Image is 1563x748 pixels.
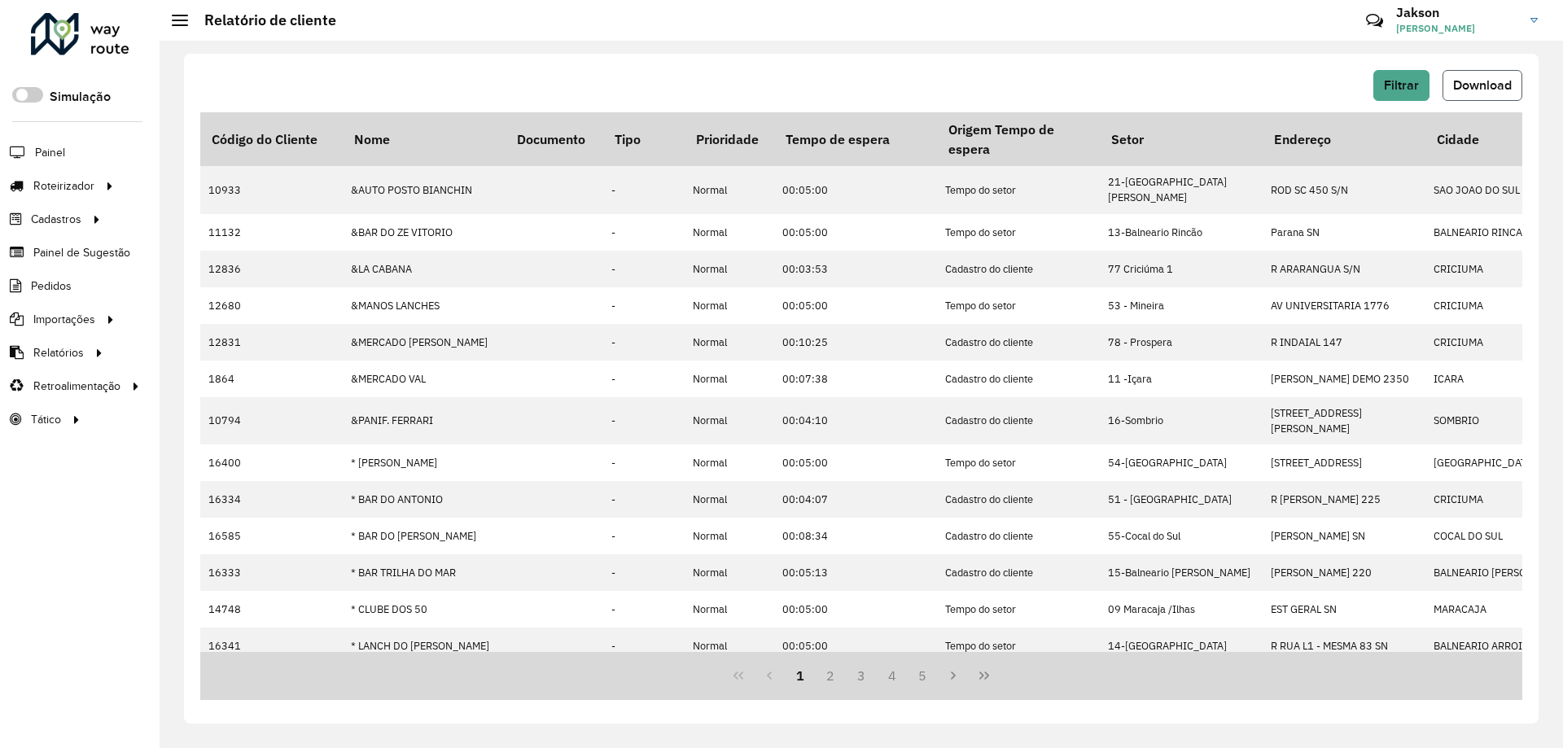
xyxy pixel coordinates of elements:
[937,112,1100,166] th: Origem Tempo de espera
[603,628,685,664] td: -
[969,660,1000,691] button: Last Page
[937,628,1100,664] td: Tempo do setor
[603,397,685,444] td: -
[937,214,1100,251] td: Tempo do setor
[603,444,685,481] td: -
[685,554,774,591] td: Normal
[343,361,506,397] td: &MERCADO VAL
[937,554,1100,591] td: Cadastro do cliente
[200,214,343,251] td: 11132
[685,112,774,166] th: Prioridade
[343,554,506,591] td: * BAR TRILHA DO MAR
[1263,554,1425,591] td: [PERSON_NAME] 220
[33,344,84,361] span: Relatórios
[200,287,343,324] td: 12680
[685,214,774,251] td: Normal
[33,177,94,195] span: Roteirizador
[785,660,816,691] button: 1
[343,166,506,213] td: &AUTO POSTO BIANCHIN
[200,591,343,628] td: 14748
[603,251,685,287] td: -
[603,287,685,324] td: -
[877,660,908,691] button: 4
[200,397,343,444] td: 10794
[937,166,1100,213] td: Tempo do setor
[33,244,130,261] span: Painel de Sugestão
[1396,5,1518,20] h3: Jakson
[1263,444,1425,481] td: [STREET_ADDRESS]
[774,481,937,518] td: 00:04:07
[846,660,877,691] button: 3
[774,287,937,324] td: 00:05:00
[937,444,1100,481] td: Tempo do setor
[685,324,774,361] td: Normal
[908,660,939,691] button: 5
[938,660,969,691] button: Next Page
[937,287,1100,324] td: Tempo do setor
[33,311,95,328] span: Importações
[1100,287,1263,324] td: 53 - Mineira
[200,518,343,554] td: 16585
[343,214,506,251] td: &BAR DO ZE VITORIO
[603,591,685,628] td: -
[1100,628,1263,664] td: 14-[GEOGRAPHIC_DATA]
[188,11,336,29] h2: Relatório de cliente
[937,591,1100,628] td: Tempo do setor
[1100,554,1263,591] td: 15-Balneario [PERSON_NAME]
[1263,251,1425,287] td: R ARARANGUA S/N
[774,444,937,481] td: 00:05:00
[603,112,685,166] th: Tipo
[603,481,685,518] td: -
[603,166,685,213] td: -
[685,628,774,664] td: Normal
[685,287,774,324] td: Normal
[685,397,774,444] td: Normal
[685,444,774,481] td: Normal
[774,324,937,361] td: 00:10:25
[31,278,72,295] span: Pedidos
[774,518,937,554] td: 00:08:34
[1100,214,1263,251] td: 13-Balneario Rincão
[937,361,1100,397] td: Cadastro do cliente
[200,361,343,397] td: 1864
[1263,287,1425,324] td: AV UNIVERSITARIA 1776
[343,481,506,518] td: * BAR DO ANTONIO
[1263,166,1425,213] td: ROD SC 450 S/N
[937,518,1100,554] td: Cadastro do cliente
[937,324,1100,361] td: Cadastro do cliente
[603,324,685,361] td: -
[774,251,937,287] td: 00:03:53
[200,324,343,361] td: 12831
[343,251,506,287] td: &LA CABANA
[774,166,937,213] td: 00:05:00
[1100,518,1263,554] td: 55-Cocal do Sul
[1100,112,1263,166] th: Setor
[200,112,343,166] th: Código do Cliente
[1373,70,1429,101] button: Filtrar
[1263,361,1425,397] td: [PERSON_NAME] DEMO 2350
[1263,628,1425,664] td: R RUA L1 - MESMA 83 SN
[685,518,774,554] td: Normal
[343,591,506,628] td: * CLUBE DOS 50
[1357,3,1392,38] a: Contato Rápido
[685,251,774,287] td: Normal
[1100,251,1263,287] td: 77 Criciúma 1
[937,481,1100,518] td: Cadastro do cliente
[506,112,603,166] th: Documento
[815,660,846,691] button: 2
[1100,481,1263,518] td: 51 - [GEOGRAPHIC_DATA]
[1443,70,1522,101] button: Download
[774,554,937,591] td: 00:05:13
[1263,397,1425,444] td: [STREET_ADDRESS][PERSON_NAME]
[774,214,937,251] td: 00:05:00
[31,411,61,428] span: Tático
[774,361,937,397] td: 00:07:38
[1100,444,1263,481] td: 54-[GEOGRAPHIC_DATA]
[33,378,120,395] span: Retroalimentação
[937,251,1100,287] td: Cadastro do cliente
[603,361,685,397] td: -
[603,554,685,591] td: -
[1263,324,1425,361] td: R INDAIAL 147
[1100,591,1263,628] td: 09 Maracaja /Ilhas
[937,397,1100,444] td: Cadastro do cliente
